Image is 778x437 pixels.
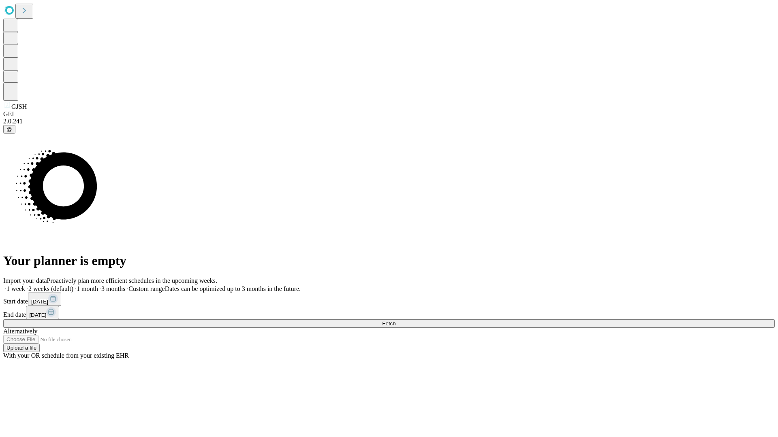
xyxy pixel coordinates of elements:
div: GEI [3,110,775,118]
span: 1 week [6,285,25,292]
button: @ [3,125,15,134]
span: Dates can be optimized up to 3 months in the future. [165,285,301,292]
span: [DATE] [29,312,46,318]
span: Alternatively [3,328,37,335]
span: 1 month [77,285,98,292]
span: GJSH [11,103,27,110]
span: @ [6,126,12,132]
span: Import your data [3,277,47,284]
span: [DATE] [31,299,48,305]
span: Fetch [382,320,395,327]
div: End date [3,306,775,319]
button: [DATE] [26,306,59,319]
button: Fetch [3,319,775,328]
button: Upload a file [3,344,40,352]
span: Custom range [128,285,165,292]
span: 3 months [101,285,125,292]
h1: Your planner is empty [3,253,775,268]
div: Start date [3,293,775,306]
div: 2.0.241 [3,118,775,125]
button: [DATE] [28,293,61,306]
span: 2 weeks (default) [28,285,73,292]
span: With your OR schedule from your existing EHR [3,352,129,359]
span: Proactively plan more efficient schedules in the upcoming weeks. [47,277,217,284]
